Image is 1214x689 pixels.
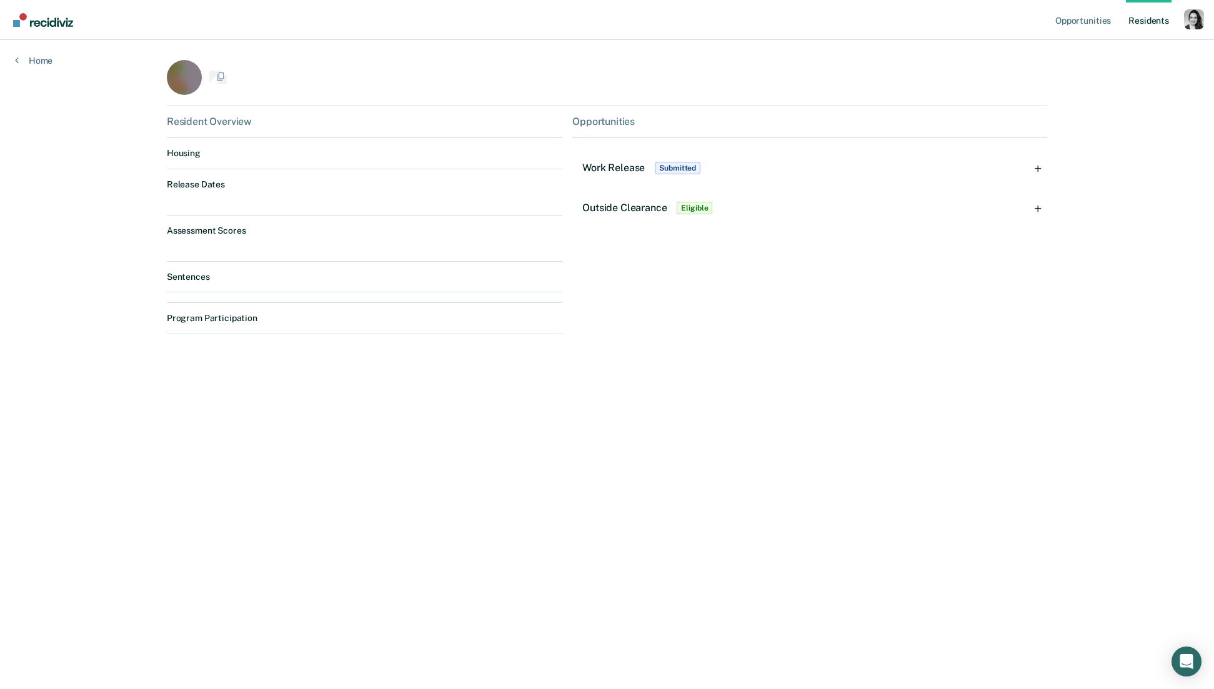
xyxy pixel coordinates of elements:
div: Work ReleaseSubmitted [572,148,1047,188]
dt: Program Participation [167,313,562,324]
div: Opportunities [572,116,1047,127]
img: Recidiviz [13,13,73,27]
span: Work Release [582,162,645,174]
div: Outside ClearanceEligible [572,188,1047,228]
div: Resident Overview [167,116,562,127]
div: Open Intercom Messenger [1172,647,1202,677]
span: Eligible [677,202,712,214]
button: Profile dropdown button [1184,9,1204,29]
a: Home [15,55,52,66]
span: Outside Clearance [582,202,667,214]
dt: Housing [167,148,562,159]
dt: Assessment Scores [167,226,562,236]
span: Submitted [655,162,700,174]
dt: Sentences [167,272,562,282]
dt: Release Dates [167,179,562,190]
